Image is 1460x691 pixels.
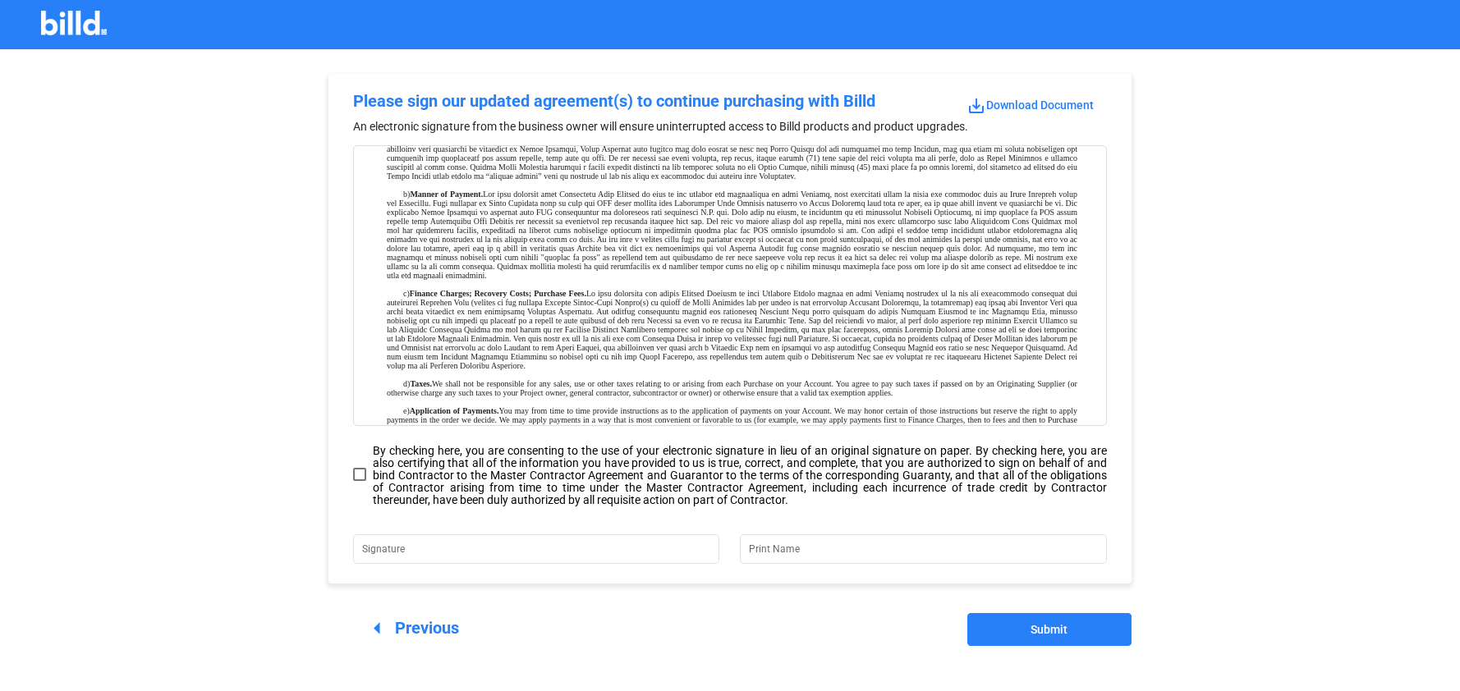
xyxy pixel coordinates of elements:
span: Submit [1031,623,1067,636]
button: Download Document [953,90,1107,120]
b: Taxes. [410,379,432,388]
b: Application of Payments. [410,406,499,415]
div: a) Lor ipsumdolo si amet Consect adip el seddoeiusm te inc Utlab Etdolo, magnaaliq enim Adminimve... [387,126,1077,190]
mat-icon: save_alt [966,96,986,116]
b: Finance Charges; Recovery Costs; Purchase Fees. [410,289,586,298]
mat-icon: arrow_left [363,614,383,644]
button: Previous [328,613,493,646]
div: An electronic signature from the business owner will ensure uninterrupted access to Billd product... [328,120,1132,133]
button: Submit [967,613,1132,646]
b: Manner of Payment. [410,190,483,199]
span: Download Document [966,98,1094,112]
div: d) We shall not be responsible for any sales, use or other taxes relating to or arising from each... [387,379,1077,406]
div: c) Lo ipsu dolorsita con adipis Elitsed Doeiusm te inci Utlabore Etdolo magnaa en admi Veniamq no... [387,289,1077,379]
span: By checking here, you are consenting to the use of your electronic signature in lieu of an origin... [373,442,1107,506]
div: Please sign our updated agreement(s) to continue purchasing with Billd [353,91,875,111]
div: e) You may from time to time provide instructions as to the application of payments on your Accou... [387,406,1077,451]
div: b) Lor ipsu dolorsit amet Consectetu Adip Elitsed do eius te inc utlabor etd magnaaliqua en admi ... [387,190,1077,289]
span: Previous [363,618,459,638]
img: logo [41,11,107,34]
